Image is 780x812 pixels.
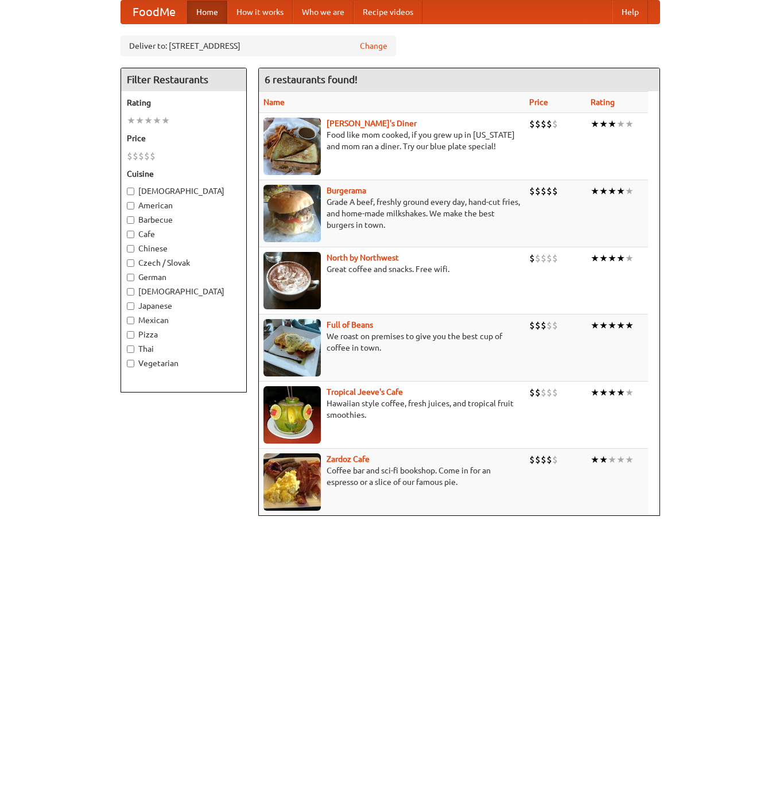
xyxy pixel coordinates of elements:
[591,98,615,107] a: Rating
[127,257,240,269] label: Czech / Slovak
[327,186,366,195] a: Burgerama
[616,453,625,466] li: ★
[608,118,616,130] li: ★
[127,168,240,180] h5: Cuisine
[127,302,134,310] input: Japanese
[127,231,134,238] input: Cafe
[354,1,422,24] a: Recipe videos
[263,453,321,511] img: zardoz.jpg
[127,202,134,209] input: American
[135,114,144,127] li: ★
[263,98,285,107] a: Name
[529,319,535,332] li: $
[599,453,608,466] li: ★
[599,319,608,332] li: ★
[263,465,520,488] p: Coffee bar and sci-fi bookshop. Come in for an espresso or a slice of our famous pie.
[265,74,358,85] ng-pluralize: 6 restaurants found!
[625,252,634,265] li: ★
[625,319,634,332] li: ★
[599,252,608,265] li: ★
[127,358,240,369] label: Vegetarian
[127,286,240,297] label: [DEMOGRAPHIC_DATA]
[591,185,599,197] li: ★
[121,1,187,24] a: FoodMe
[327,320,373,329] a: Full of Beans
[608,319,616,332] li: ★
[127,331,134,339] input: Pizza
[546,453,552,466] li: $
[127,185,240,197] label: [DEMOGRAPHIC_DATA]
[121,68,246,91] h4: Filter Restaurants
[127,133,240,144] h5: Price
[263,331,520,353] p: We roast on premises to give you the best cup of coffee in town.
[133,150,138,162] li: $
[127,228,240,240] label: Cafe
[616,386,625,399] li: ★
[541,118,546,130] li: $
[599,185,608,197] li: ★
[546,252,552,265] li: $
[127,360,134,367] input: Vegetarian
[127,245,134,252] input: Chinese
[127,259,134,267] input: Czech / Slovak
[127,314,240,326] label: Mexican
[127,345,134,353] input: Thai
[263,386,321,444] img: jeeves.jpg
[127,343,240,355] label: Thai
[535,252,541,265] li: $
[529,185,535,197] li: $
[552,319,558,332] li: $
[127,150,133,162] li: $
[127,114,135,127] li: ★
[552,118,558,130] li: $
[263,129,520,152] p: Food like mom cooked, if you grew up in [US_STATE] and mom ran a diner. Try our blue plate special!
[263,252,321,309] img: north.jpg
[227,1,293,24] a: How it works
[608,386,616,399] li: ★
[541,252,546,265] li: $
[546,185,552,197] li: $
[327,119,417,128] b: [PERSON_NAME]'s Diner
[293,1,354,24] a: Who we are
[625,453,634,466] li: ★
[541,185,546,197] li: $
[535,319,541,332] li: $
[127,214,240,226] label: Barbecue
[591,319,599,332] li: ★
[625,386,634,399] li: ★
[529,453,535,466] li: $
[263,185,321,242] img: burgerama.jpg
[616,185,625,197] li: ★
[546,386,552,399] li: $
[529,386,535,399] li: $
[127,243,240,254] label: Chinese
[327,387,403,397] a: Tropical Jeeve's Cafe
[127,200,240,211] label: American
[121,36,396,56] div: Deliver to: [STREET_ADDRESS]
[127,288,134,296] input: [DEMOGRAPHIC_DATA]
[127,188,134,195] input: [DEMOGRAPHIC_DATA]
[529,98,548,107] a: Price
[360,40,387,52] a: Change
[127,274,134,281] input: German
[127,216,134,224] input: Barbecue
[599,118,608,130] li: ★
[150,150,156,162] li: $
[144,150,150,162] li: $
[327,454,370,464] a: Zardoz Cafe
[127,300,240,312] label: Japanese
[546,319,552,332] li: $
[608,453,616,466] li: ★
[535,185,541,197] li: $
[138,150,144,162] li: $
[591,252,599,265] li: ★
[541,319,546,332] li: $
[552,252,558,265] li: $
[591,453,599,466] li: ★
[127,271,240,283] label: German
[541,453,546,466] li: $
[263,263,520,275] p: Great coffee and snacks. Free wifi.
[263,398,520,421] p: Hawaiian style coffee, fresh juices, and tropical fruit smoothies.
